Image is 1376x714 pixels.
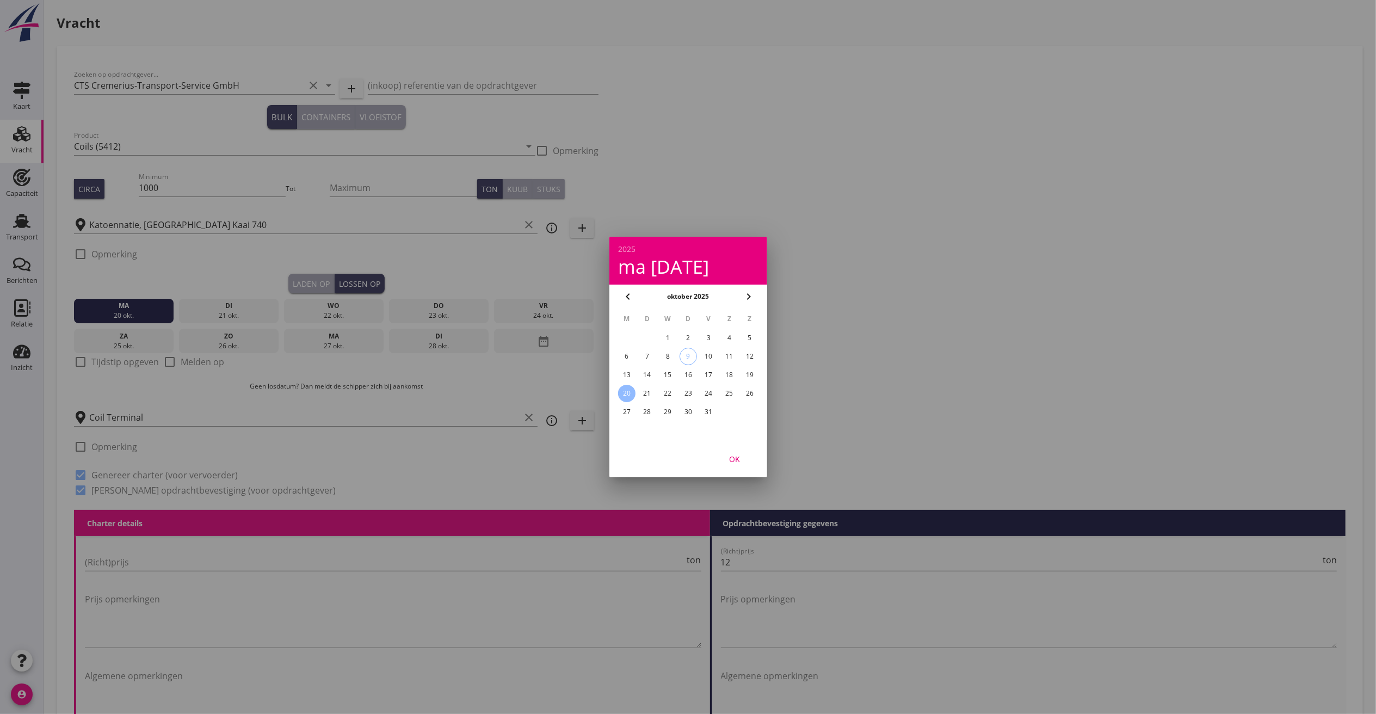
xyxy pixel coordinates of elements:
button: 2 [679,329,696,347]
button: 11 [720,348,738,365]
div: OK [719,453,750,465]
button: 10 [700,348,717,365]
th: D [637,310,657,328]
th: Z [740,310,760,328]
div: 2025 [618,245,758,253]
th: M [617,310,637,328]
button: 12 [741,348,758,365]
button: 16 [679,366,696,384]
button: 15 [659,366,676,384]
button: 21 [638,385,656,402]
button: 13 [618,366,635,384]
button: 14 [638,366,656,384]
button: 3 [700,329,717,347]
button: 23 [679,385,696,402]
button: 29 [659,403,676,421]
button: 18 [720,366,738,384]
th: V [699,310,718,328]
button: 20 [618,385,635,402]
i: chevron_left [621,290,634,303]
button: 8 [659,348,676,365]
th: W [658,310,677,328]
button: 28 [638,403,656,421]
button: 5 [741,329,758,347]
button: 25 [720,385,738,402]
button: 17 [700,366,717,384]
button: 9 [679,348,696,365]
th: Z [719,310,739,328]
button: 24 [700,385,717,402]
button: 6 [618,348,635,365]
button: 4 [720,329,738,347]
button: 27 [618,403,635,421]
button: 1 [659,329,676,347]
div: 9 [680,348,696,365]
button: 7 [638,348,656,365]
i: chevron_right [742,290,755,303]
button: oktober 2025 [664,288,712,305]
div: ma [DATE] [618,257,758,276]
button: 22 [659,385,676,402]
th: D [678,310,698,328]
button: OK [711,449,758,469]
button: 26 [741,385,758,402]
button: 19 [741,366,758,384]
button: 30 [679,403,696,421]
button: 31 [700,403,717,421]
